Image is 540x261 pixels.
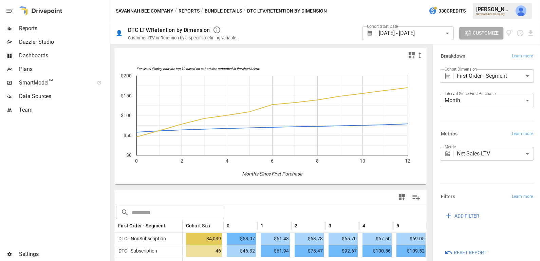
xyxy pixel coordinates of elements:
div: 👤 [116,30,123,36]
button: Sort [166,221,176,230]
span: $61.43 [261,233,290,245]
span: $92.67 [329,245,358,257]
button: Reset Report [440,246,491,259]
div: Month [440,94,534,107]
text: $150 [121,93,132,98]
text: 10 [360,158,365,164]
span: Team [19,106,109,114]
div: / [243,7,246,15]
div: Customer LTV or Retention by a specific defining variable. [128,35,237,40]
span: 330 Credits [439,7,466,15]
span: $69.05 [396,233,426,245]
span: Plans [19,65,109,73]
span: 5 [396,222,399,229]
div: [PERSON_NAME] [476,6,511,13]
button: Sort [210,221,220,230]
button: Customize [459,27,503,39]
span: Learn more [512,193,533,200]
div: / [175,7,177,15]
button: Sort [366,221,375,230]
div: First Order - Segment [457,69,534,83]
span: Reset Report [454,248,486,257]
button: Julie Wilton [511,1,530,20]
text: $0 [126,152,132,158]
span: $78.47 [295,245,324,257]
div: DTC LTV/Retention by Dimension [128,27,210,33]
span: ™ [49,78,53,86]
span: Data Sources [19,92,109,100]
div: / [201,7,203,15]
label: Metric [445,144,456,150]
span: SmartModel [19,79,90,87]
span: First Order - Segment [118,222,166,229]
text: Months Since First Purchase [242,171,303,176]
span: 2 [295,222,297,229]
h6: Metrics [441,130,458,138]
span: 3 [329,222,331,229]
span: 4 [362,222,365,229]
button: ADD FILTER [440,210,484,222]
span: Learn more [512,53,533,60]
text: $50 [124,133,132,138]
button: Manage Columns [409,190,424,205]
button: Sort [230,221,240,230]
text: 0 [135,158,138,164]
span: 46 [186,245,222,257]
text: 2 [181,158,183,164]
button: Savannah Bee Company [116,7,173,15]
text: 6 [271,158,274,164]
button: Sort [332,221,341,230]
span: DTC - Subscription [116,248,157,254]
span: $46.32 [227,245,256,257]
label: Interval Since First Purchase [445,91,496,96]
span: $58.07 [227,233,256,245]
text: 12 [405,158,411,164]
text: $100 [121,113,132,118]
h6: Breakdown [441,53,465,60]
span: Learn more [512,131,533,137]
text: For visual display, only the top 10 based on cohort size outputted in the chart below. [136,67,260,71]
text: 4 [226,158,228,164]
span: DTC - NonSubscription [116,236,166,241]
div: [DATE] - [DATE] [379,26,453,40]
span: Dazzler Studio [19,38,109,46]
label: Cohort Dimension [445,66,477,72]
span: ADD FILTER [454,212,479,220]
span: $109.52 [396,245,426,257]
span: 34,039 [186,233,222,245]
div: Savannah Bee Company [476,13,511,16]
h6: Filters [441,193,455,201]
span: Cohort Size [186,222,211,229]
button: Reports [179,7,200,15]
button: Sort [298,221,308,230]
button: Sort [400,221,409,230]
span: $67.50 [362,233,392,245]
span: $100.56 [362,245,392,257]
div: Net Sales LTV [457,147,534,161]
img: Julie Wilton [516,5,526,16]
button: Schedule report [516,29,524,37]
span: 0 [227,222,229,229]
span: 1 [261,222,263,229]
button: 330Credits [426,5,468,17]
button: Download report [527,29,535,37]
button: Sort [264,221,274,230]
span: Dashboards [19,52,109,60]
span: Customize [473,29,499,37]
span: $63.78 [295,233,324,245]
svg: A chart. [115,62,427,184]
button: View documentation [506,27,514,39]
span: Settings [19,250,109,258]
text: 8 [316,158,319,164]
span: $65.70 [329,233,358,245]
span: Reports [19,24,109,33]
label: Cohort Start Date [367,23,398,29]
button: Bundle Details [205,7,242,15]
text: $200 [121,73,132,78]
span: $61.94 [261,245,290,257]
